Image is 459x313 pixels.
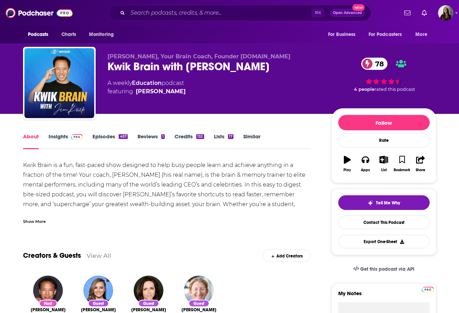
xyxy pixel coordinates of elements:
[368,200,373,206] img: tell me why sparkle
[119,134,127,139] div: 457
[88,300,109,307] div: Guest
[175,133,204,149] a: Credits132
[49,133,83,149] a: InsightsPodchaser Pro
[356,151,375,176] button: Apps
[92,133,127,149] a: Episodes457
[31,307,66,313] a: Jim Kwik
[361,58,387,70] a: 78
[338,133,430,147] div: Rate
[338,290,430,302] label: My Notes
[134,276,163,305] img: Christina Rasmussen
[6,6,73,20] img: Podchaser - Follow, Share and Rate Podcasts
[438,5,453,21] img: User Profile
[415,30,427,39] span: More
[338,235,430,248] button: Export One-Sheet
[138,133,165,149] a: Reviews1
[338,195,430,210] button: tell me why sparkleTell Me Why
[138,300,159,307] div: Guest
[161,134,165,139] div: 1
[214,133,234,149] a: Lists17
[28,30,49,39] span: Podcasts
[228,134,234,139] div: 17
[311,8,324,17] span: ⌘ K
[438,5,453,21] button: Show profile menu
[438,5,453,21] span: Logged in as bnmartinn
[333,11,362,15] span: Open Advanced
[411,151,429,176] button: Share
[422,287,434,292] img: Podchaser Pro
[243,133,260,149] a: Similar
[131,307,166,313] a: Christina Rasmussen
[136,87,186,96] a: Jim Kwik
[182,307,216,313] span: [PERSON_NAME]
[361,168,370,172] div: Apps
[23,133,39,149] a: About
[369,30,402,39] span: For Podcasters
[330,9,365,17] button: Open AdvancedNew
[39,300,57,307] div: Host
[188,300,209,307] div: Guest
[419,7,430,19] a: Show notifications dropdown
[328,30,356,39] span: For Business
[368,58,387,70] span: 78
[375,151,393,176] button: List
[108,53,290,60] span: [PERSON_NAME], Your Brain Coach, Founder [DOMAIN_NAME]
[61,30,76,39] span: Charts
[131,307,166,313] span: [PERSON_NAME]
[71,134,83,140] img: Podchaser Pro
[323,28,364,41] button: open menu
[263,249,311,262] div: Add Creators
[416,168,425,172] div: Share
[364,28,412,41] button: open menu
[108,79,186,96] div: A weekly podcast
[89,30,114,39] span: Monitoring
[84,28,123,41] button: open menu
[81,307,116,313] a: Nicole Lapin
[338,115,430,130] button: Follow
[57,28,81,41] a: Charts
[393,151,411,176] button: Bookmark
[184,276,214,305] img: Dr. Scott Sherr
[132,80,162,86] a: Education
[343,168,351,172] div: Play
[410,28,436,41] button: open menu
[108,87,186,96] span: featuring
[182,307,216,313] a: Dr. Scott Sherr
[348,261,420,278] a: Get this podcast via API
[109,5,371,21] div: Search podcasts, credits, & more...
[338,216,430,229] a: Contact This Podcast
[376,200,400,206] span: Tell Me Why
[23,251,81,260] a: Creators & Guests
[360,266,414,272] span: Get this podcast via API
[338,151,356,176] button: Play
[81,307,116,313] span: [PERSON_NAME]
[394,168,410,172] div: Bookmark
[352,4,365,11] span: New
[422,286,434,292] a: Pro website
[381,168,387,172] div: List
[332,53,436,96] div: 78 4 peoplerated this podcast
[196,134,204,139] div: 132
[354,87,375,92] span: 4 people
[128,7,311,19] input: Search podcasts, credits, & more...
[23,28,58,41] button: open menu
[375,87,415,92] span: rated this podcast
[401,7,413,19] a: Show notifications dropdown
[83,276,113,305] img: Nicole Lapin
[24,48,94,118] img: Kwik Brain with Jim Kwik
[33,276,63,305] img: Jim Kwik
[31,307,66,313] span: [PERSON_NAME]
[87,252,111,259] a: View All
